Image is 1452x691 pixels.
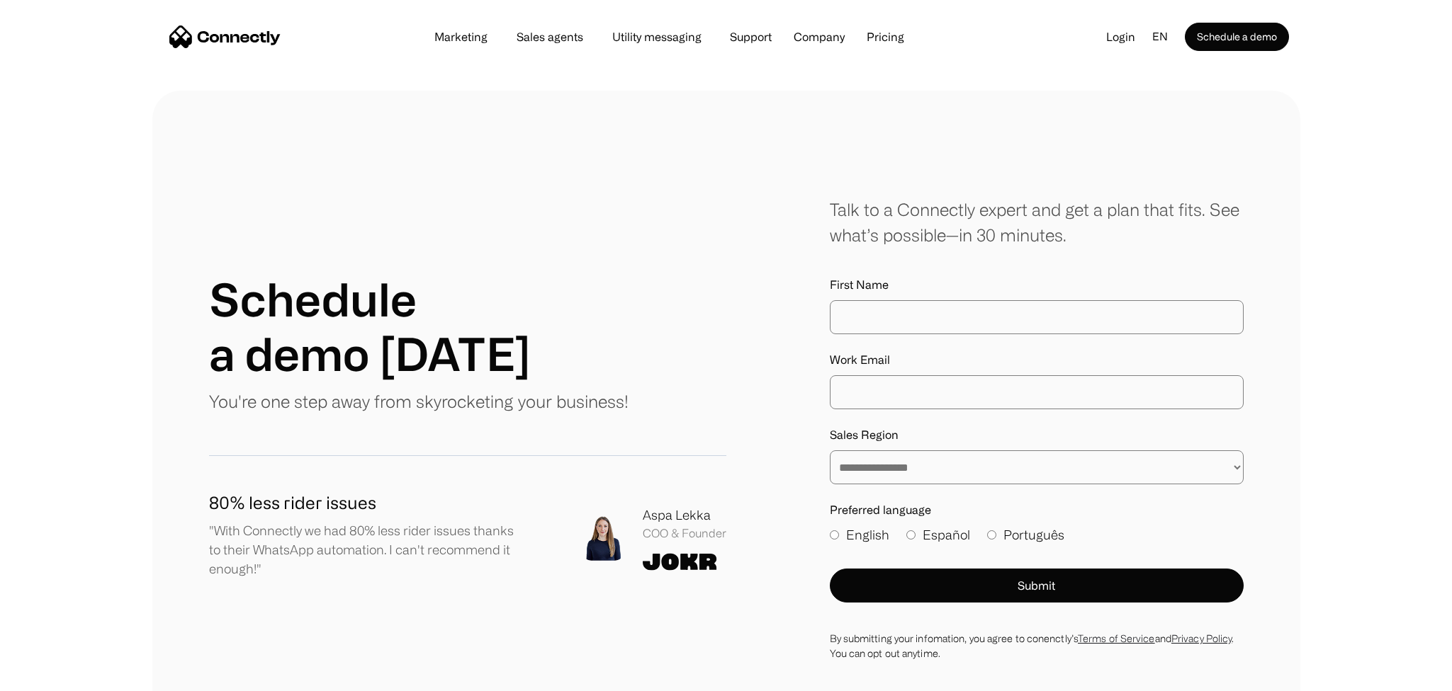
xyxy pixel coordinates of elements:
a: Pricing [855,31,916,42]
input: English [830,530,839,539]
h1: Schedule a demo [DATE] [209,272,531,381]
a: Utility messaging [601,31,713,42]
a: Login [1095,26,1147,47]
h1: 80% less rider issues [209,490,519,515]
div: Talk to a Connectly expert and get a plan that fits. See what’s possible—in 30 minutes. [830,197,1244,248]
label: Sales Region [830,426,1244,443]
div: Aspa Lekka [643,506,726,525]
p: You're one step away from skyrocketing your business! [209,389,629,414]
p: "With Connectly we had 80% less rider issues thanks to their WhatsApp automation. I can't recomme... [209,521,519,578]
label: First Name [830,276,1244,293]
label: Português [987,525,1064,544]
input: Português [987,530,996,539]
label: Preferred language [830,501,1244,518]
div: COO & Founder [643,525,726,542]
a: Terms of Service [1078,633,1155,644]
label: Work Email [830,351,1244,368]
label: English [830,525,889,544]
a: Sales agents [505,31,595,42]
div: By submitting your infomation, you agree to conenctly’s and . You can opt out anytime. [830,631,1244,661]
a: Support [719,31,783,42]
a: Privacy Policy [1171,633,1232,644]
a: Schedule a demo [1185,23,1289,51]
div: en [1152,26,1168,47]
div: Company [794,27,845,47]
input: Español [906,530,916,539]
a: Marketing [423,31,499,42]
button: Submit [830,569,1244,603]
label: Español [906,525,970,544]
